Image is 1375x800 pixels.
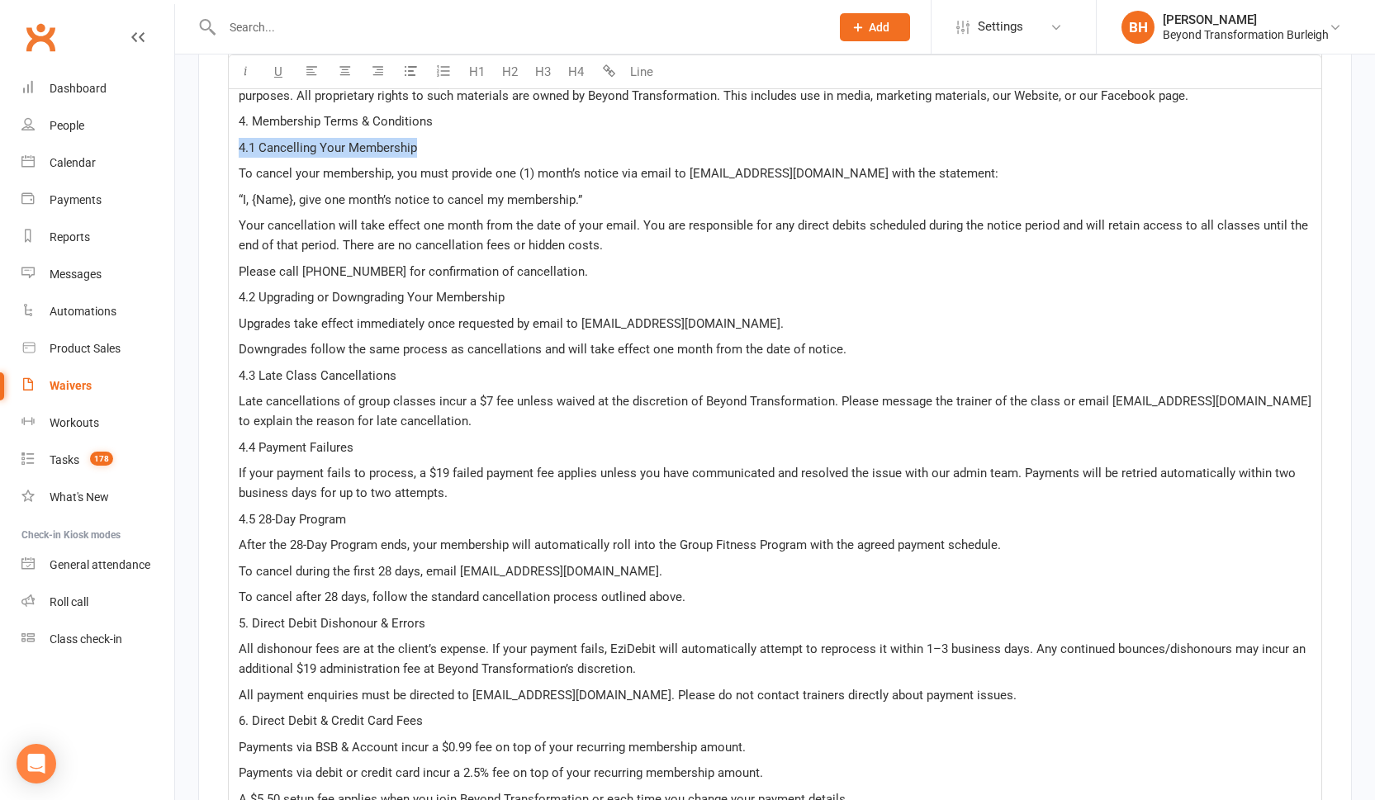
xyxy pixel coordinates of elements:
[239,740,746,755] span: Payments via BSB & Account incur a $0.99 fee on top of your recurring membership amount.
[239,641,1309,676] span: All dishonour fees are at the client’s expense. If your payment fails, EziDebit will automaticall...
[239,290,505,305] span: 4.2 Upgrading or Downgrading Your Membership
[50,156,96,169] div: Calendar
[21,367,174,405] a: Waivers
[21,405,174,442] a: Workouts
[21,144,174,182] a: Calendar
[21,584,174,621] a: Roll call
[239,440,353,455] span: 4.4 Payment Failures
[50,632,122,646] div: Class check-in
[239,368,396,383] span: 4.3 Late Class Cancellations
[50,453,79,466] div: Tasks
[21,442,174,479] a: Tasks 178
[460,55,493,88] button: H1
[239,512,346,527] span: 4.5 28-Day Program
[239,316,784,331] span: Upgrades take effect immediately once requested by email to [EMAIL_ADDRESS][DOMAIN_NAME].
[239,218,1311,253] span: Your cancellation will take effect one month from the date of your email. You are responsible for...
[50,379,92,392] div: Waivers
[559,55,592,88] button: H4
[239,564,662,579] span: To cancel during the first 28 days, email [EMAIL_ADDRESS][DOMAIN_NAME].
[239,342,846,357] span: Downgrades follow the same process as cancellations and will take effect one month from the date ...
[50,558,150,571] div: General attendance
[274,64,282,79] span: U
[21,256,174,293] a: Messages
[239,69,1264,103] span: Screenshots, photos, and video recordings may be taken during sessions. By participating, you con...
[50,82,107,95] div: Dashboard
[50,119,84,132] div: People
[50,193,102,206] div: Payments
[21,182,174,219] a: Payments
[21,219,174,256] a: Reports
[262,55,295,88] button: U
[50,490,109,504] div: What's New
[50,595,88,608] div: Roll call
[21,547,174,584] a: General attendance kiosk mode
[50,230,90,244] div: Reports
[21,293,174,330] a: Automations
[493,55,526,88] button: H2
[239,192,582,207] span: “I, {Name}, give one month’s notice to cancel my membership.”
[239,466,1299,500] span: If your payment fails to process, a $19 failed payment fee applies unless you have communicated a...
[20,17,61,58] a: Clubworx
[90,452,113,466] span: 178
[840,13,910,41] button: Add
[239,537,1001,552] span: After the 28-Day Program ends, your membership will automatically roll into the Group Fitness Pro...
[50,416,99,429] div: Workouts
[239,114,433,129] span: 4. Membership Terms & Conditions
[50,267,102,281] div: Messages
[21,70,174,107] a: Dashboard
[21,479,174,516] a: What's New
[526,55,559,88] button: H3
[978,8,1023,45] span: Settings
[869,21,889,34] span: Add
[17,744,56,783] div: Open Intercom Messenger
[217,16,818,39] input: Search...
[239,394,1315,428] span: Late cancellations of group classes incur a $7 fee unless waived at the discretion of Beyond Tran...
[239,688,1017,703] span: All payment enquiries must be directed to [EMAIL_ADDRESS][DOMAIN_NAME]. Please do not contact tra...
[239,616,425,631] span: 5. Direct Debit Dishonour & Errors
[1163,27,1329,42] div: Beyond Transformation Burleigh
[239,264,588,279] span: Please call [PHONE_NUMBER] for confirmation of cancellation.
[21,107,174,144] a: People
[239,765,763,780] span: Payments via debit or credit card incur a 2.5% fee on top of your recurring membership amount.
[239,589,685,604] span: To cancel after 28 days, follow the standard cancellation process outlined above.
[50,342,121,355] div: Product Sales
[1163,12,1329,27] div: [PERSON_NAME]
[239,140,417,155] span: 4.1 Cancelling Your Membership
[21,330,174,367] a: Product Sales
[239,713,423,728] span: 6. Direct Debit & Credit Card Fees
[625,55,658,88] button: Line
[21,621,174,658] a: Class kiosk mode
[50,305,116,318] div: Automations
[239,166,998,181] span: To cancel your membership, you must provide one (1) month’s notice via email to [EMAIL_ADDRESS][D...
[1121,11,1155,44] div: BH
